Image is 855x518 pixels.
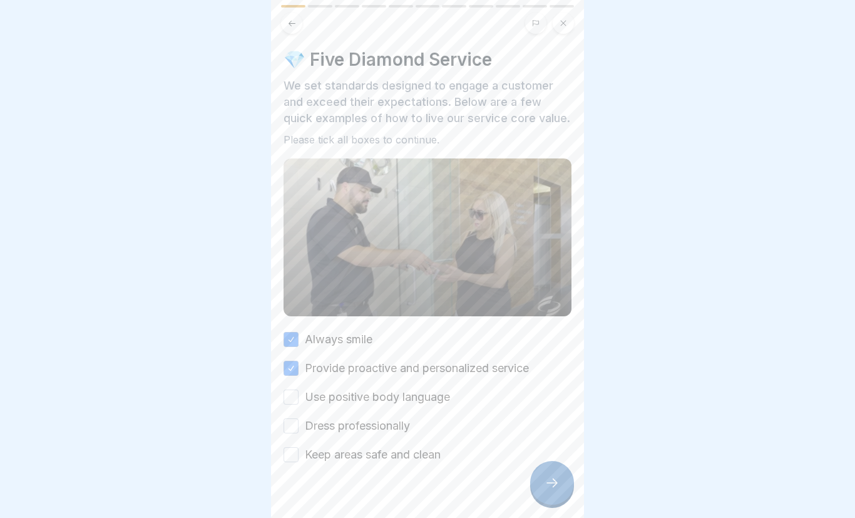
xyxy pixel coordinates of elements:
[305,331,372,348] label: Always smile
[305,360,529,376] label: Provide proactive and personalized service
[305,418,410,434] label: Dress professionally
[305,389,450,405] label: Use positive body language
[284,134,571,146] div: Please tick all boxes to continue.
[284,78,571,127] p: We set standards designed to engage a customer and exceed their expectations. Below are a few qui...
[284,49,571,70] h4: 💎 Five Diamond Service
[305,447,441,463] label: Keep areas safe and clean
